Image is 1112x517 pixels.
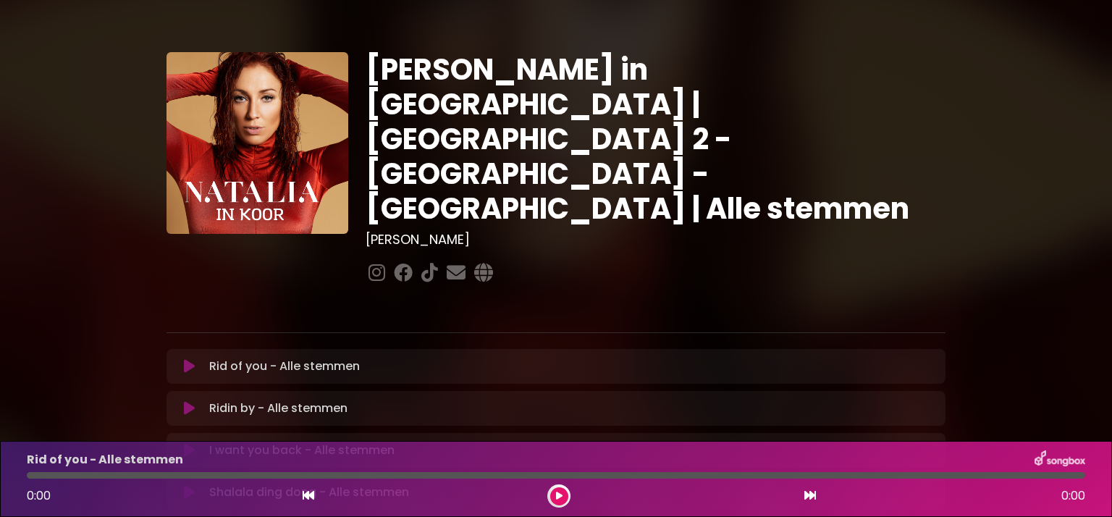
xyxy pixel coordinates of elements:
[167,52,348,234] img: YTVS25JmS9CLUqXqkEhs
[27,451,183,468] p: Rid of you - Alle stemmen
[209,358,360,375] p: Rid of you - Alle stemmen
[1061,487,1085,505] span: 0:00
[1035,450,1085,469] img: songbox-logo-white.png
[27,487,51,504] span: 0:00
[366,232,945,248] h3: [PERSON_NAME]
[366,52,945,226] h1: [PERSON_NAME] in [GEOGRAPHIC_DATA] | [GEOGRAPHIC_DATA] 2 - [GEOGRAPHIC_DATA] - [GEOGRAPHIC_DATA] ...
[209,400,347,417] p: Ridin by - Alle stemmen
